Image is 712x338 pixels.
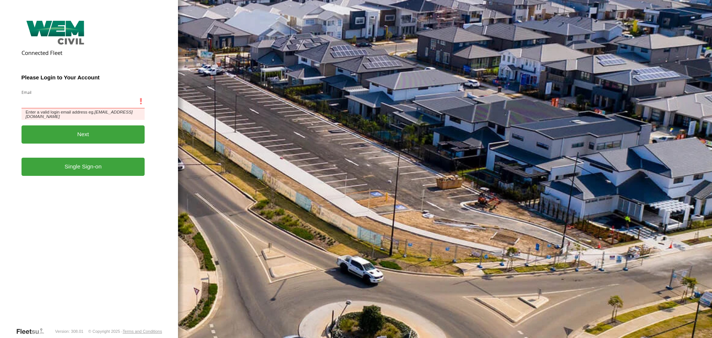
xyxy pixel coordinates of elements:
h3: Please Login to Your Account [22,74,145,81]
div: Version: 308.01 [55,329,83,334]
span: Enter a valid login email address eg. [22,108,145,120]
a: Terms and Conditions [123,329,162,334]
a: Single Sign-on [22,158,145,176]
em: [EMAIL_ADDRESS][DOMAIN_NAME] [26,110,133,119]
button: Next [22,125,145,144]
div: © Copyright 2025 - [88,329,162,334]
a: Visit our Website [16,328,50,335]
h2: Connected Fleet [22,49,145,56]
label: Email [22,89,145,95]
img: WEM [22,21,90,45]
